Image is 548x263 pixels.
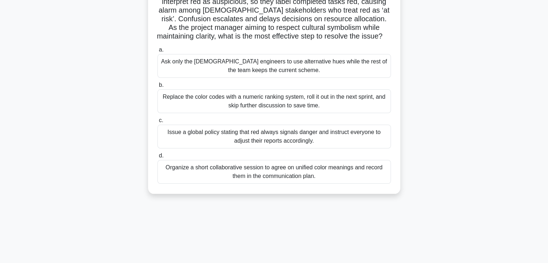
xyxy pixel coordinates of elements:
[159,152,164,159] span: d.
[159,117,163,123] span: c.
[159,46,164,53] span: a.
[157,125,391,148] div: Issue a global policy stating that red always signals danger and instruct everyone to adjust thei...
[159,82,164,88] span: b.
[157,160,391,184] div: Organize a short collaborative session to agree on unified color meanings and record them in the ...
[157,89,391,113] div: Replace the color codes with a numeric ranking system, roll it out in the next sprint, and skip f...
[157,54,391,78] div: Ask only the [DEMOGRAPHIC_DATA] engineers to use alternative hues while the rest of the team keep...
